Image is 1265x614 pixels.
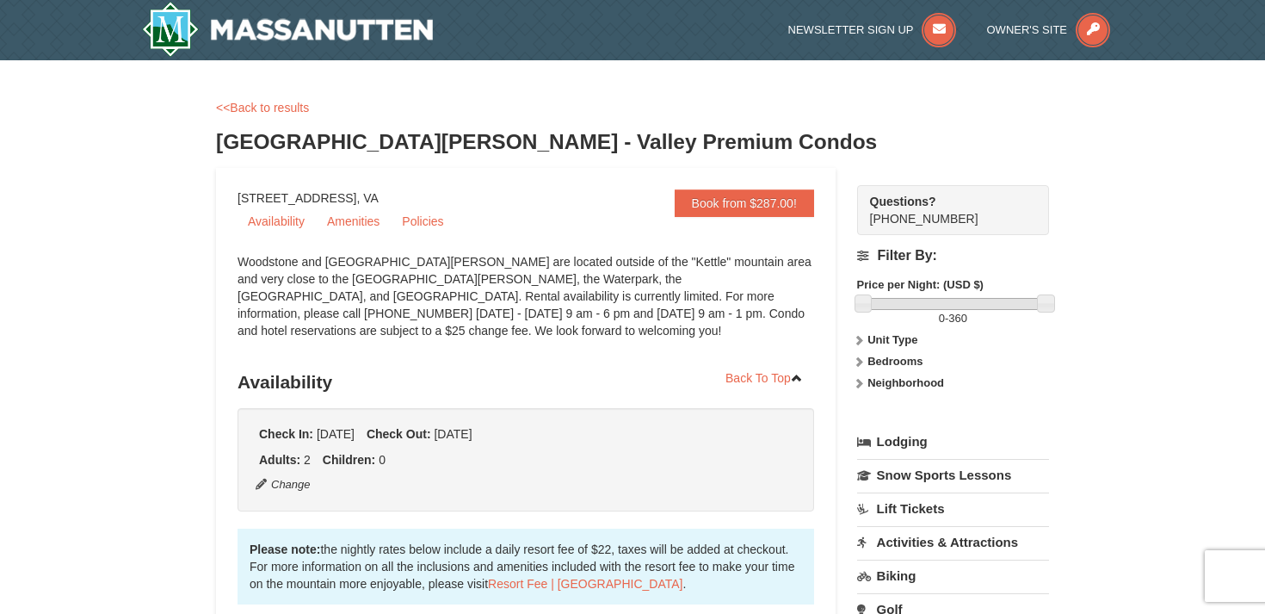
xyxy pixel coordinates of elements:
[250,543,320,556] strong: Please note:
[216,101,309,115] a: <<Back to results
[987,23,1111,36] a: Owner's Site
[238,253,814,357] div: Woodstone and [GEOGRAPHIC_DATA][PERSON_NAME] are located outside of the "Kettle" mountain area an...
[867,376,944,389] strong: Neighborhood
[238,365,814,400] h3: Availability
[857,459,1049,491] a: Snow Sports Lessons
[259,427,313,441] strong: Check In:
[323,453,375,467] strong: Children:
[857,560,1049,592] a: Biking
[867,333,917,346] strong: Unit Type
[788,23,914,36] span: Newsletter Sign Up
[317,208,390,234] a: Amenities
[857,310,1049,327] label: -
[142,2,433,57] img: Massanutten Resort Logo
[392,208,454,234] a: Policies
[304,453,311,467] span: 2
[367,427,431,441] strong: Check Out:
[867,355,923,368] strong: Bedrooms
[714,365,814,391] a: Back To Top
[238,208,315,234] a: Availability
[238,529,814,605] div: the nightly rates below include a daily resort fee of $22, taxes will be added at checkout. For m...
[857,248,1049,264] h4: Filter By:
[857,426,1049,457] a: Lodging
[857,278,984,291] strong: Price per Night: (USD $)
[255,475,312,494] button: Change
[317,427,355,441] span: [DATE]
[788,23,957,36] a: Newsletter Sign Up
[488,577,682,591] a: Resort Fee | [GEOGRAPHIC_DATA]
[379,453,386,467] span: 0
[857,493,1049,524] a: Lift Tickets
[434,427,472,441] span: [DATE]
[870,195,936,208] strong: Questions?
[259,453,300,467] strong: Adults:
[216,125,1049,159] h3: [GEOGRAPHIC_DATA][PERSON_NAME] - Valley Premium Condos
[675,189,814,217] a: Book from $287.00!
[870,193,1018,226] span: [PHONE_NUMBER]
[987,23,1068,36] span: Owner's Site
[142,2,433,57] a: Massanutten Resort
[857,526,1049,558] a: Activities & Attractions
[939,312,945,325] span: 0
[948,312,967,325] span: 360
